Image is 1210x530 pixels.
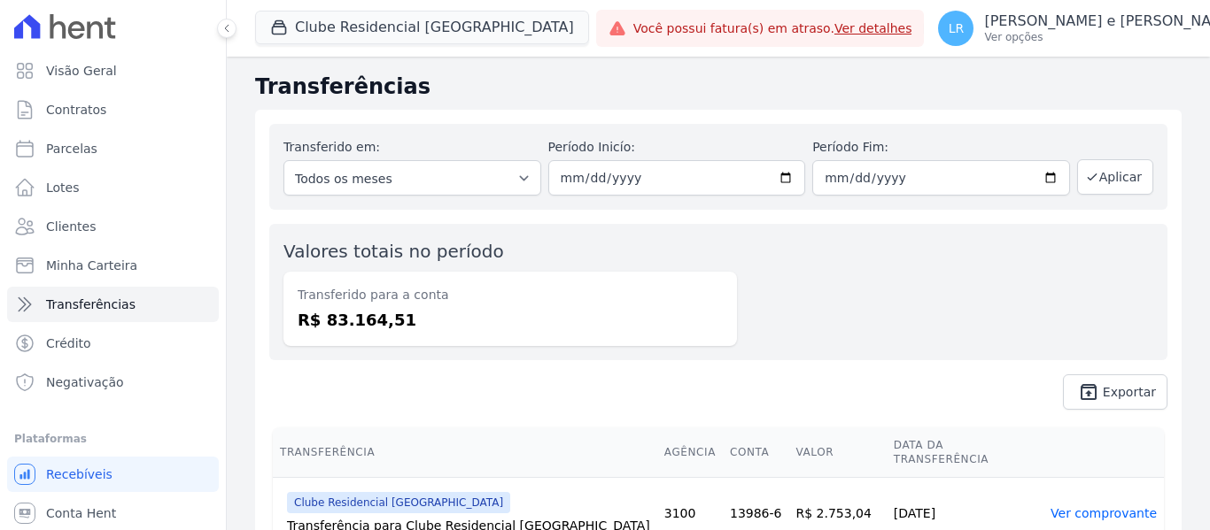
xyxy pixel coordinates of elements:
a: Parcelas [7,131,219,166]
a: Ver comprovante [1051,506,1157,520]
th: Agência [657,427,723,478]
label: Valores totais no período [283,241,504,262]
a: Lotes [7,170,219,205]
th: Transferência [273,427,657,478]
span: Lotes [46,179,80,196]
label: Período Inicío: [548,138,806,157]
label: Transferido em: [283,140,380,154]
a: Clientes [7,209,219,244]
th: Data da Transferência [887,427,1043,478]
a: Minha Carteira [7,248,219,283]
dt: Transferido para a conta [298,286,723,304]
a: Recebíveis [7,457,219,492]
span: Conta Hent [46,504,116,522]
span: Recebíveis [46,465,112,483]
span: Exportar [1103,387,1156,397]
span: Contratos [46,101,106,119]
span: Parcelas [46,140,97,157]
span: Clube Residencial [GEOGRAPHIC_DATA] [287,492,510,513]
dd: R$ 83.164,51 [298,308,723,332]
span: Visão Geral [46,62,117,80]
a: Visão Geral [7,53,219,88]
span: Negativação [46,373,124,391]
h2: Transferências [255,71,1182,103]
a: unarchive Exportar [1063,374,1167,410]
span: Você possui fatura(s) em atraso. [633,19,912,38]
div: Plataformas [14,428,212,449]
span: Transferências [46,296,136,313]
a: Transferências [7,287,219,322]
span: Crédito [46,334,91,352]
a: Negativação [7,365,219,400]
i: unarchive [1078,381,1099,403]
th: Conta [723,427,789,478]
span: Clientes [46,218,96,235]
span: LR [949,22,965,35]
a: Crédito [7,326,219,361]
label: Período Fim: [812,138,1070,157]
span: Minha Carteira [46,257,137,274]
a: Ver detalhes [834,21,912,35]
th: Valor [788,427,886,478]
button: Clube Residencial [GEOGRAPHIC_DATA] [255,11,589,44]
a: Contratos [7,92,219,127]
button: Aplicar [1077,159,1153,195]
